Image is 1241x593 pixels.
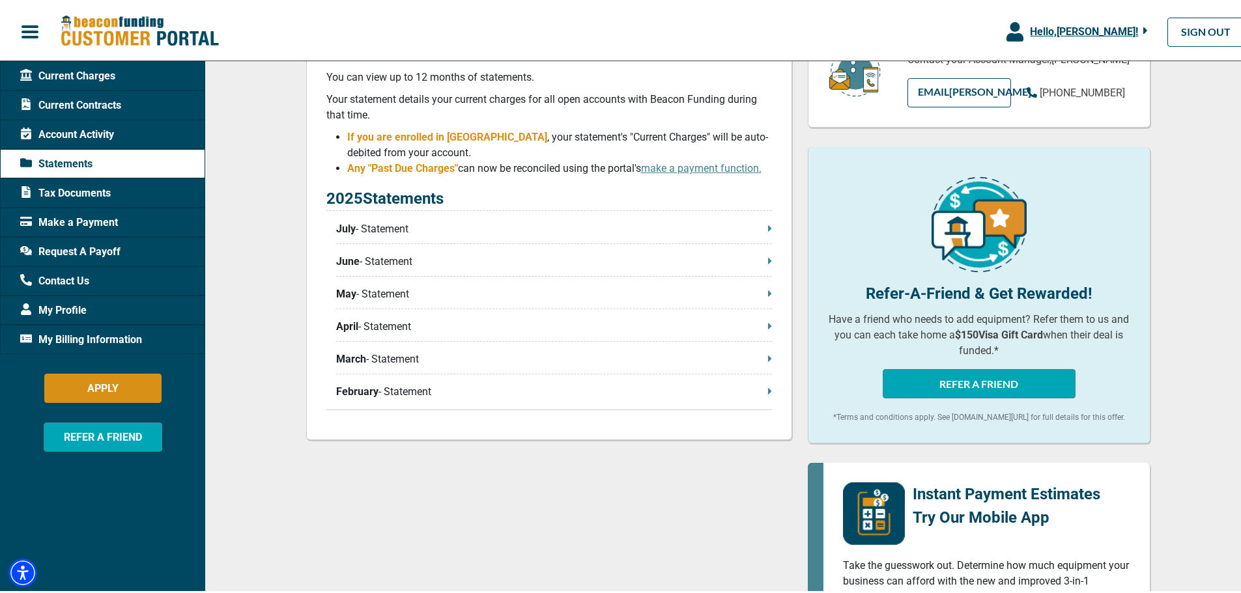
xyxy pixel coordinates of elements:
[932,174,1027,269] img: refer-a-friend-icon.png
[828,309,1130,356] p: Have a friend who needs to add equipment? Refer them to us and you can each take home a when thei...
[20,271,89,286] span: Contact Us
[336,251,360,267] span: June
[828,279,1130,303] p: Refer-A-Friend & Get Rewarded!
[336,251,772,267] p: - Statement
[326,89,772,120] p: Your statement details your current charges for all open accounts with Beacon Funding during that...
[336,316,772,332] p: - Statement
[20,154,93,169] span: Statements
[336,284,356,299] span: May
[336,349,366,365] span: March
[44,420,162,449] button: REFER A FRIEND
[20,66,115,81] span: Current Charges
[326,184,772,208] p: 2025 Statements
[20,329,142,345] span: My Billing Information
[347,128,768,156] span: , your statement's "Current Charges" will be auto-debited from your account.
[336,316,358,332] span: April
[641,159,762,172] a: make a payment function.
[336,219,356,234] span: July
[20,124,114,140] span: Account Activity
[1027,83,1125,98] a: [PHONE_NUMBER]
[913,503,1100,527] p: Try Our Mobile App
[20,95,121,111] span: Current Contracts
[336,219,772,234] p: - Statement
[336,381,378,397] span: February
[326,67,772,83] p: You can view up to 12 months of statements.
[20,300,87,316] span: My Profile
[1040,84,1125,96] span: [PHONE_NUMBER]
[825,42,884,96] img: customer-service.png
[20,212,118,228] span: Make a Payment
[458,159,762,172] span: can now be reconciled using the portal's
[60,12,219,46] img: Beacon Funding Customer Portal Logo
[20,183,111,199] span: Tax Documents
[336,349,772,365] p: - Statement
[8,556,37,585] div: Accessibility Menu
[336,381,772,397] p: - Statement
[843,480,905,542] img: mobile-app-logo.png
[1030,23,1138,35] span: Hello, [PERSON_NAME] !
[955,326,1043,338] b: $150 Visa Gift Card
[907,76,1011,105] a: EMAIL[PERSON_NAME]
[44,371,162,400] button: APPLY
[336,284,772,299] p: - Statement
[20,241,121,257] span: Request A Payoff
[347,159,458,172] span: Any "Past Due Charges"
[347,128,547,141] span: If you are enrolled in [GEOGRAPHIC_DATA]
[828,409,1130,421] p: *Terms and conditions apply. See [DOMAIN_NAME][URL] for full details for this offer.
[883,366,1076,396] button: REFER A FRIEND
[913,480,1100,503] p: Instant Payment Estimates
